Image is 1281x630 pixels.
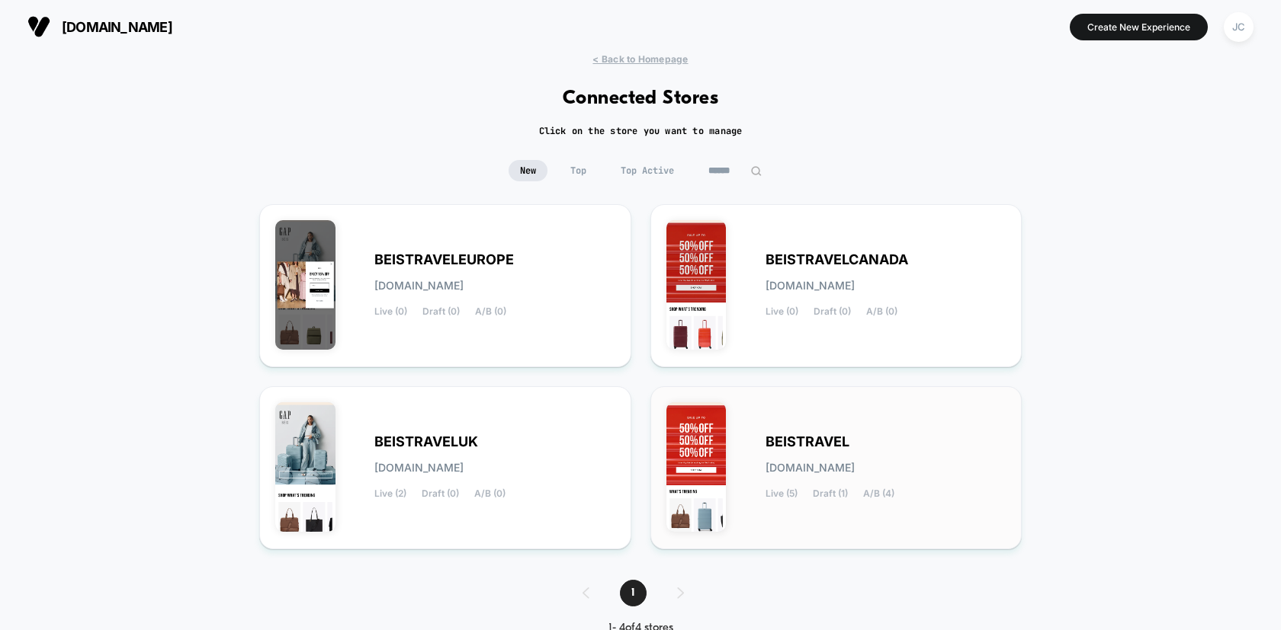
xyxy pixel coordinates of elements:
[275,402,335,532] img: BEISTRAVELUK
[475,306,506,317] span: A/B (0)
[509,160,547,181] span: New
[422,488,459,499] span: Draft (0)
[23,14,177,39] button: [DOMAIN_NAME]
[866,306,897,317] span: A/B (0)
[609,160,685,181] span: Top Active
[766,254,908,265] span: BEISTRAVELCANADA
[666,220,727,350] img: BEISTRAVELCANADA
[374,280,464,291] span: [DOMAIN_NAME]
[374,462,464,473] span: [DOMAIN_NAME]
[766,306,798,317] span: Live (0)
[563,88,719,110] h1: Connected Stores
[422,306,460,317] span: Draft (0)
[766,280,855,291] span: [DOMAIN_NAME]
[1070,14,1208,40] button: Create New Experience
[666,402,727,532] img: BEISTRAVEL
[863,488,894,499] span: A/B (4)
[559,160,598,181] span: Top
[814,306,851,317] span: Draft (0)
[766,462,855,473] span: [DOMAIN_NAME]
[1224,12,1254,42] div: JC
[374,254,514,265] span: BEISTRAVELEUROPE
[62,19,172,35] span: [DOMAIN_NAME]
[750,165,762,177] img: edit
[539,125,743,137] h2: Click on the store you want to manage
[27,15,50,38] img: Visually logo
[275,220,335,350] img: BEISTRAVELEUROPE
[1219,11,1258,43] button: JC
[374,306,407,317] span: Live (0)
[766,437,849,447] span: BEISTRAVEL
[620,580,647,606] span: 1
[474,488,506,499] span: A/B (0)
[374,437,478,447] span: BEISTRAVELUK
[813,488,848,499] span: Draft (1)
[592,53,688,65] span: < Back to Homepage
[766,488,798,499] span: Live (5)
[374,488,406,499] span: Live (2)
